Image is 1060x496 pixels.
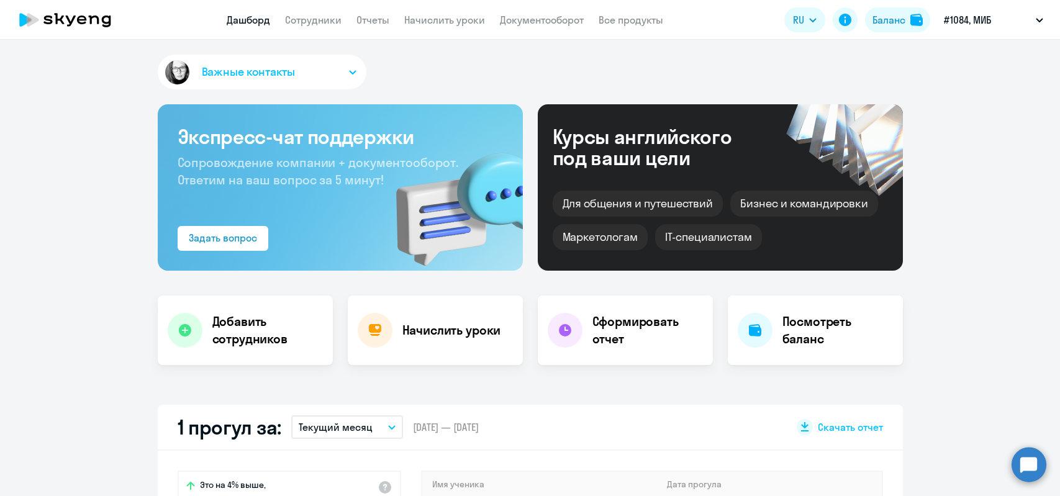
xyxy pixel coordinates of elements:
[299,420,373,435] p: Текущий месяц
[782,313,893,348] h4: Посмотреть баланс
[872,12,905,27] div: Баланс
[553,191,723,217] div: Для общения и путешествий
[910,14,923,26] img: balance
[413,420,479,434] span: [DATE] — [DATE]
[212,313,323,348] h4: Добавить сотрудников
[944,12,991,27] p: #1084, МИБ
[200,479,266,494] span: Это на 4% выше,
[655,224,762,250] div: IT-специалистам
[189,230,257,245] div: Задать вопрос
[178,155,458,187] span: Сопровождение компании + документооборот. Ответим на ваш вопрос за 5 минут!
[163,58,192,87] img: avatar
[178,124,503,149] h3: Экспресс-чат поддержки
[202,64,295,80] span: Важные контакты
[291,415,403,439] button: Текущий месяц
[553,126,765,168] div: Курсы английского под ваши цели
[402,322,501,339] h4: Начислить уроки
[404,14,485,26] a: Начислить уроки
[285,14,342,26] a: Сотрудники
[793,12,804,27] span: RU
[784,7,825,32] button: RU
[599,14,663,26] a: Все продукты
[592,313,703,348] h4: Сформировать отчет
[158,55,366,89] button: Важные контакты
[865,7,930,32] button: Балансbalance
[818,420,883,434] span: Скачать отчет
[938,5,1049,35] button: #1084, МИБ
[178,415,281,440] h2: 1 прогул за:
[378,131,523,271] img: bg-img
[500,14,584,26] a: Документооборот
[356,14,389,26] a: Отчеты
[730,191,878,217] div: Бизнес и командировки
[178,226,268,251] button: Задать вопрос
[227,14,270,26] a: Дашборд
[553,224,648,250] div: Маркетологам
